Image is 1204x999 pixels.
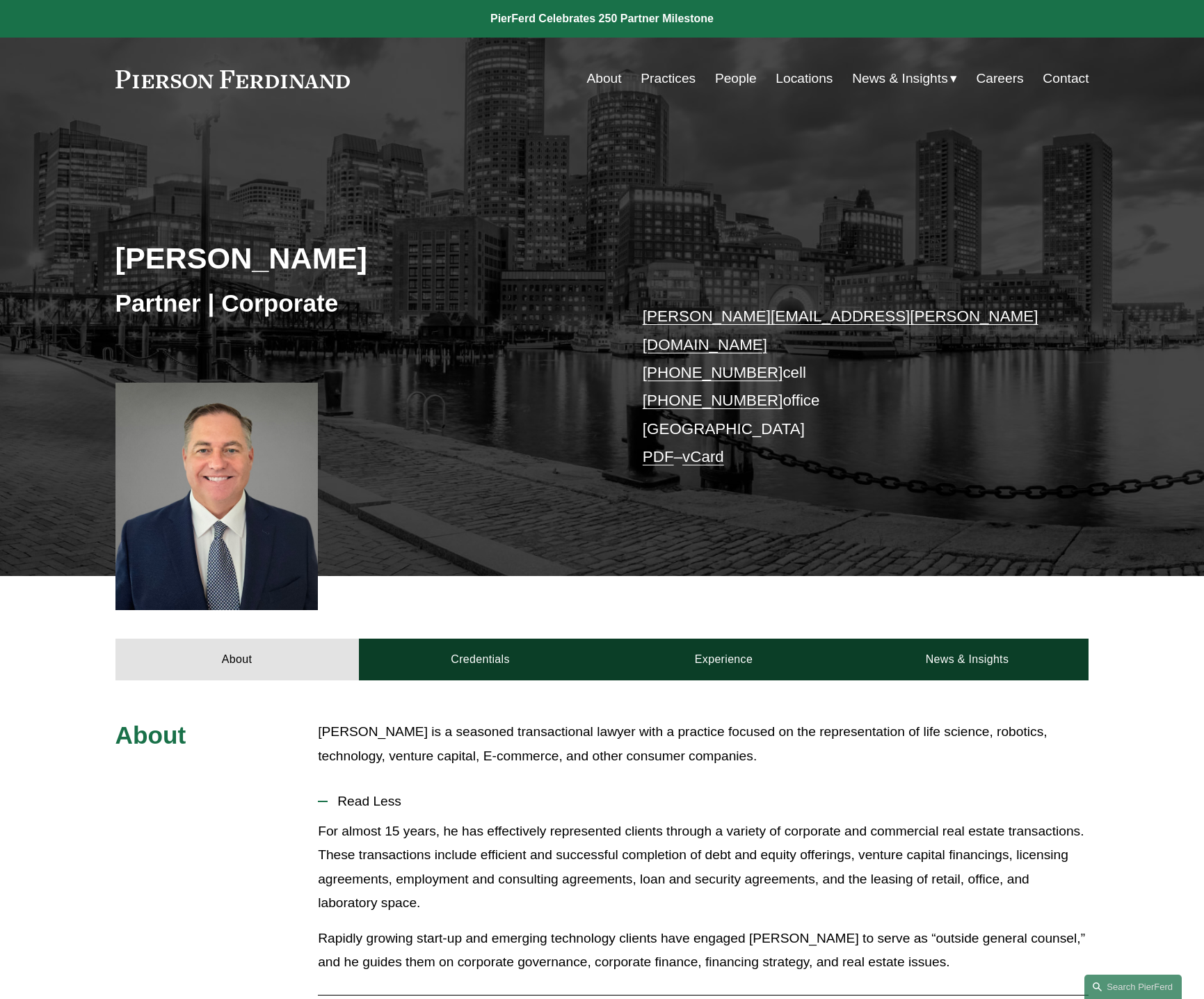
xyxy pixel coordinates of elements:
a: About [115,639,359,680]
a: People [715,65,757,92]
p: cell office [GEOGRAPHIC_DATA] – [643,303,1048,471]
h2: [PERSON_NAME] [115,240,602,276]
a: Search this site [1084,975,1182,999]
div: Read Less [318,820,1089,985]
a: [PERSON_NAME][EMAIL_ADDRESS][PERSON_NAME][DOMAIN_NAME] [643,307,1038,353]
span: News & Insights [852,67,948,91]
a: About [586,65,621,92]
a: Careers [976,65,1023,92]
a: PDF [643,448,674,465]
a: Locations [776,65,833,92]
a: [PHONE_NUMBER] [643,392,783,409]
p: For almost 15 years, he has effectively represented clients through a variety of corporate and co... [318,820,1089,916]
a: Experience [602,639,846,680]
h3: Partner | Corporate [115,288,602,319]
button: Read Less [318,783,1089,820]
span: Read Less [328,794,1089,809]
a: folder dropdown [852,65,957,92]
a: vCard [682,448,724,465]
p: [PERSON_NAME] is a seasoned transactional lawyer with a practice focused on the representation of... [318,720,1089,768]
p: Rapidly growing start-up and emerging technology clients have engaged [PERSON_NAME] to serve as “... [318,927,1089,975]
a: Practices [641,65,696,92]
span: About [115,721,186,749]
a: News & Insights [845,639,1089,680]
a: [PHONE_NUMBER] [643,364,783,381]
a: Contact [1043,65,1089,92]
a: Credentials [359,639,602,680]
